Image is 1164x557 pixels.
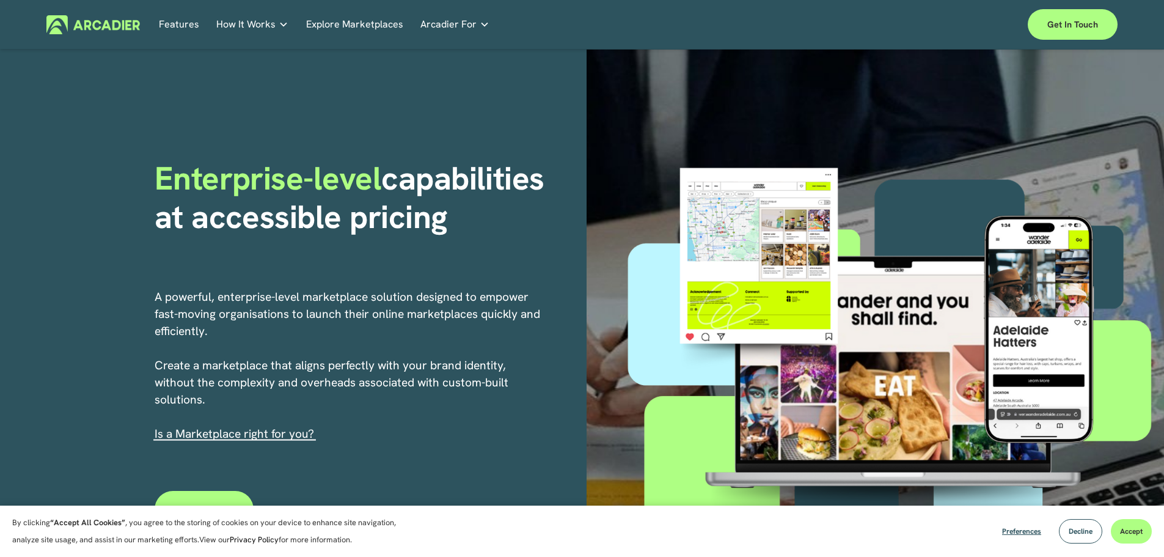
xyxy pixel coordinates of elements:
p: By clicking , you agree to the storing of cookies on your device to enhance site navigation, anal... [12,514,409,548]
p: A powerful, enterprise-level marketplace solution designed to empower fast-moving organisations t... [155,289,542,443]
a: Privacy Policy [230,534,279,545]
a: Contact Us [155,491,254,528]
a: folder dropdown [216,15,288,34]
strong: capabilities at accessible pricing [155,157,553,237]
a: folder dropdown [420,15,489,34]
iframe: Chat Widget [1103,498,1164,557]
img: Arcadier [46,15,140,34]
button: Preferences [993,519,1050,544]
a: Explore Marketplaces [306,15,403,34]
a: Features [159,15,199,34]
span: Arcadier For [420,16,477,33]
span: I [155,426,314,441]
strong: “Accept All Cookies” [50,517,125,528]
button: Decline [1059,519,1102,544]
a: s a Marketplace right for you? [158,426,314,441]
a: Get in touch [1028,9,1118,40]
span: Enterprise-level [155,157,382,199]
span: How It Works [216,16,276,33]
span: Preferences [1002,526,1041,536]
span: Decline [1069,526,1093,536]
